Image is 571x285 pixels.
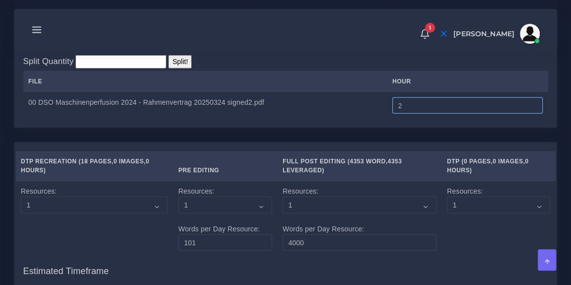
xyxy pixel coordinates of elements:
label: Split Quantity [23,55,74,68]
a: [PERSON_NAME]avatar [448,24,543,44]
td: Resources: [442,181,556,256]
span: 0 Images [113,158,143,165]
span: 0 Images [493,158,523,165]
th: DTP ( , , ) [442,151,556,181]
span: 0 Pages [464,158,491,165]
h4: Estimated Timeframe [23,256,548,277]
span: [PERSON_NAME] [453,30,514,37]
span: 4353 Word [350,158,385,165]
th: File [23,71,387,92]
div: Pre Editing, Task(s) Pre Editing QuantitiesGerman TO English ([GEOGRAPHIC_DATA]) [14,30,557,128]
th: Full Post Editing ( , ) [278,151,442,181]
th: Pre Editing [173,151,278,181]
td: Resources: [16,181,173,256]
td: 00 DSO Maschinenperfusion 2024 - Rahmenvertrag 20250324 signed2.pdf [23,91,387,119]
th: DTP Recreation ( , , ) [16,151,173,181]
img: avatar [520,24,540,44]
th: hour [387,71,548,92]
span: 18 Pages [81,158,112,165]
input: Split! [168,55,192,69]
td: Resources: Words per Day Resource: [278,181,442,256]
a: 1 [416,28,433,39]
span: 1 [425,23,435,33]
td: Resources: Words per Day Resource: [173,181,278,256]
